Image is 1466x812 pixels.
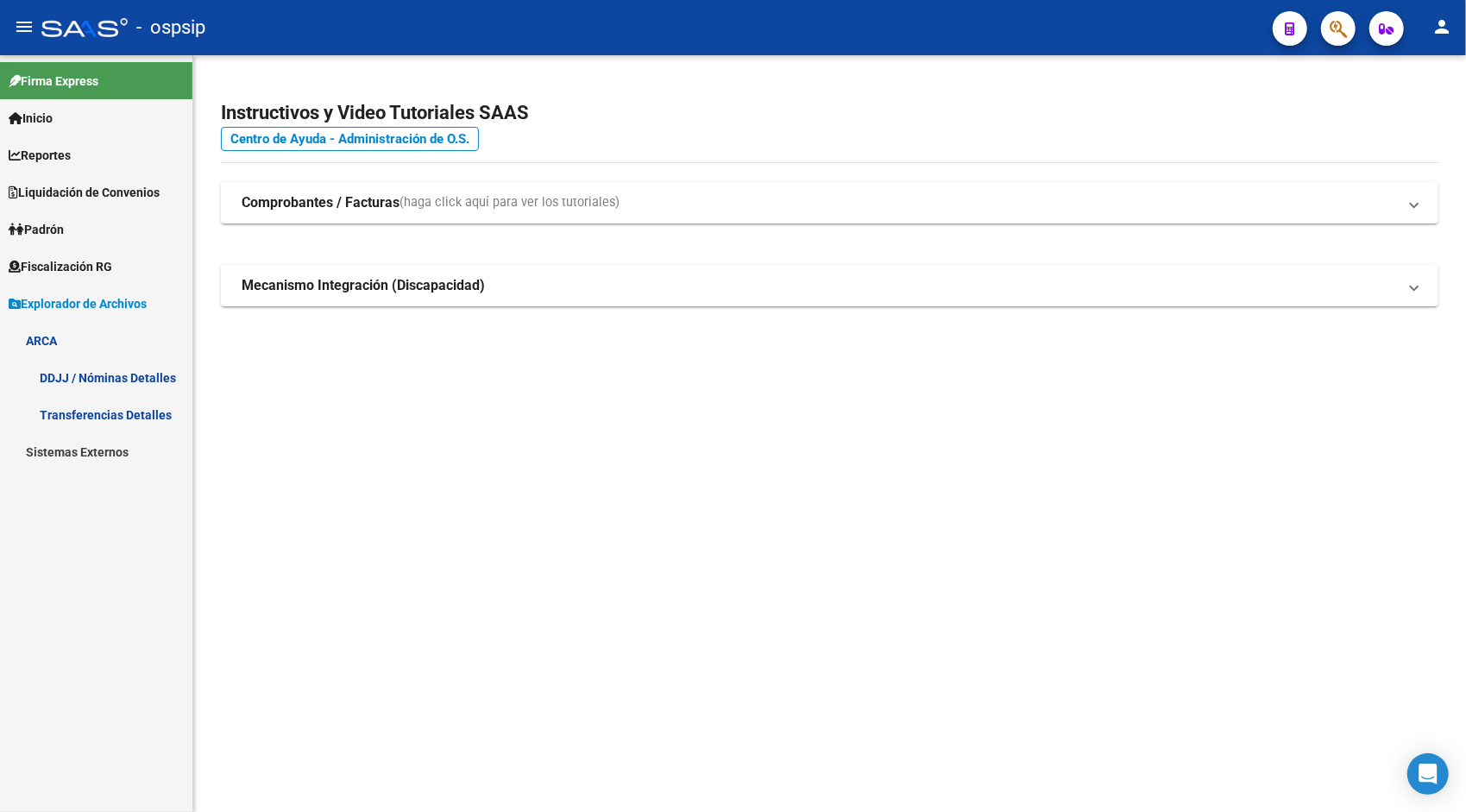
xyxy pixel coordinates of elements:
[1407,753,1449,795] div: Open Intercom Messenger
[9,220,64,239] span: Padrón
[14,16,35,37] mat-icon: menu
[400,193,620,212] span: (haga click aquí para ver los tutoriales)
[221,97,1438,129] h2: Instructivos y Video Tutoriales SAAS
[221,182,1438,223] mat-expansion-panel-header: Comprobantes / Facturas(haga click aquí para ver los tutoriales)
[221,127,479,151] a: Centro de Ayuda - Administración de O.S.
[9,109,53,128] span: Inicio
[9,183,160,202] span: Liquidación de Convenios
[242,276,485,295] strong: Mecanismo Integración (Discapacidad)
[9,146,71,165] span: Reportes
[9,72,98,91] span: Firma Express
[221,265,1438,306] mat-expansion-panel-header: Mecanismo Integración (Discapacidad)
[9,257,112,276] span: Fiscalización RG
[9,294,147,313] span: Explorador de Archivos
[136,9,205,47] span: - ospsip
[1431,16,1452,37] mat-icon: person
[242,193,400,212] strong: Comprobantes / Facturas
